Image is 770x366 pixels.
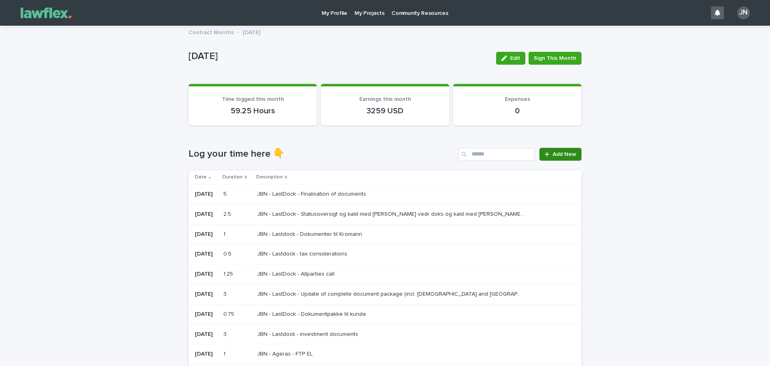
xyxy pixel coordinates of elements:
[463,106,572,116] p: 0
[195,173,207,182] p: Date
[223,289,228,298] p: 3
[257,289,526,298] p: JBN - LastDock - Update of complete document package (incl. [DEMOGRAPHIC_DATA] and [GEOGRAPHIC_DA...
[188,304,582,324] tr: [DATE]0.750.75 JBN - LastDock - Dokumentpakke til kundeJBN - LastDock - Dokumentpakke til kunde
[188,27,234,36] p: Contract Months
[188,224,582,244] tr: [DATE]11 JBN - Lastdock - Dokumenter til KromannJBN - Lastdock - Dokumenter til Kromann
[458,148,535,161] input: Search
[510,55,520,61] span: Edit
[188,264,582,284] tr: [DATE]1.251.25 JBN - LastDock - Allparties callJBN - LastDock - Allparties call
[256,173,283,182] p: Description
[553,151,576,157] span: Add New
[257,329,360,338] p: JBN - Lastdock - investment documents
[223,209,233,218] p: 2.5
[188,244,582,264] tr: [DATE]0.50.5 JBN - Lastdock - tax considerationsJBN - Lastdock - tax considerations
[496,52,525,65] button: Edit
[534,54,576,62] span: Sign This Month
[195,291,217,298] p: [DATE]
[198,106,307,116] p: 59.25 Hours
[188,148,455,160] h1: Log your time here 👇
[257,249,349,258] p: JBN - Lastdock - tax considerations
[195,191,217,198] p: [DATE]
[188,204,582,224] tr: [DATE]2.52.5 JBN - LastDock - Statusoversigt og kald med [PERSON_NAME] vedr doks og kald med [PER...
[195,231,217,238] p: [DATE]
[257,309,368,318] p: JBN - LastDock - Dokumentpakke til kunde
[257,189,368,198] p: JBN - LastDock - Finalisation of documents
[195,251,217,258] p: [DATE]
[529,52,582,65] button: Sign This Month
[16,5,76,21] img: Gnvw4qrBSHOAfo8VMhG6
[330,106,440,116] p: 3259 USD
[737,6,750,19] div: JN
[359,96,411,102] span: Earnings this month
[195,211,217,218] p: [DATE]
[223,309,236,318] p: 0.75
[505,96,530,102] span: Expenses
[195,351,217,358] p: [DATE]
[257,269,336,278] p: JBN - LastDock - Allparties call
[195,271,217,278] p: [DATE]
[195,331,217,338] p: [DATE]
[223,249,233,258] p: 0.5
[257,349,314,358] p: JBN - Ageras - FTP EL
[188,344,582,364] tr: [DATE]11 JBN - Ageras - FTP ELJBN - Ageras - FTP EL
[188,184,582,204] tr: [DATE]55 JBN - LastDock - Finalisation of documentsJBN - LastDock - Finalisation of documents
[195,311,217,318] p: [DATE]
[223,329,228,338] p: 3
[223,173,243,182] p: Duration
[223,269,235,278] p: 1.25
[188,284,582,304] tr: [DATE]33 JBN - LastDock - Update of complete document package (incl. [DEMOGRAPHIC_DATA] and [GEOG...
[243,27,260,36] p: [DATE]
[188,324,582,344] tr: [DATE]33 JBN - Lastdock - investment documentsJBN - Lastdock - investment documents
[222,96,284,102] span: Time logged this month
[257,209,526,218] p: JBN - LastDock - Statusoversigt og kald med [PERSON_NAME] vedr doks og kald med [PERSON_NAME] og ...
[188,51,490,62] p: [DATE]
[223,189,228,198] p: 5
[223,349,227,358] p: 1
[223,229,227,238] p: 1
[539,148,582,161] a: Add New
[257,229,364,238] p: JBN - Lastdock - Dokumenter til Kromann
